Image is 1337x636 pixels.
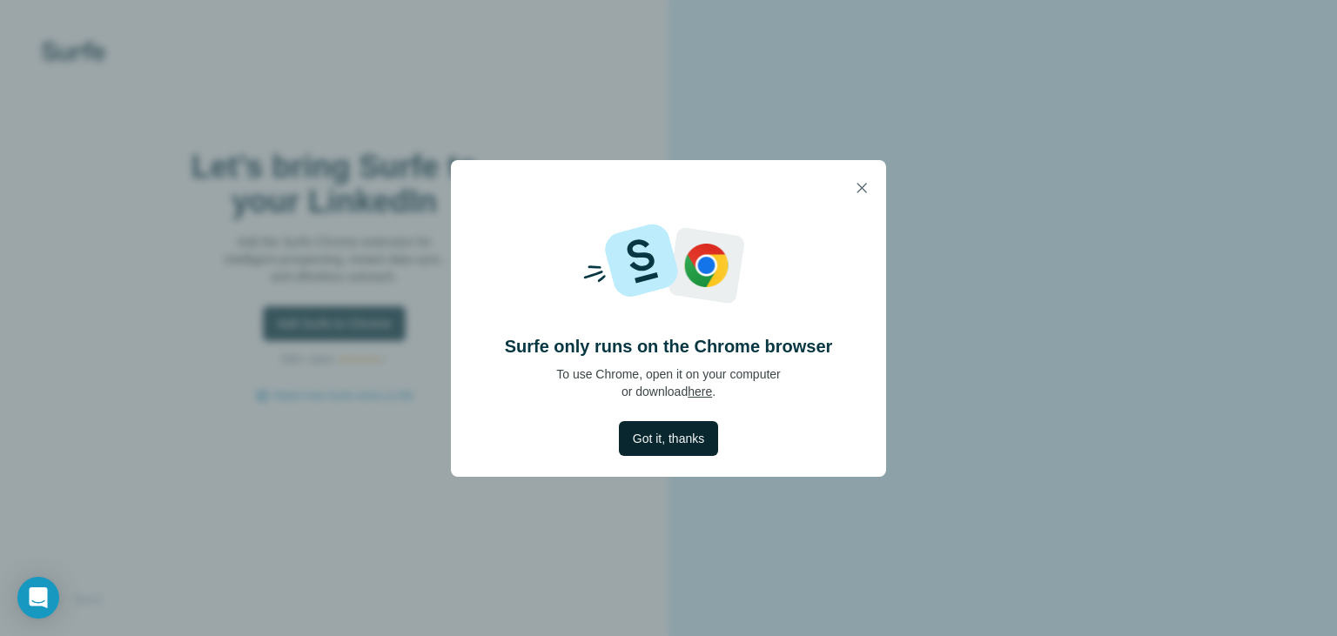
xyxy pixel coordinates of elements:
[619,421,718,456] button: Got it, thanks
[556,365,781,400] p: To use Chrome, open it on your computer or download .
[505,334,833,358] h4: Surfe only runs on the Chrome browser
[558,216,779,313] img: Surfe and Google logos
[17,577,59,619] div: Open Intercom Messenger
[688,385,712,398] a: here
[633,430,704,447] span: Got it, thanks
